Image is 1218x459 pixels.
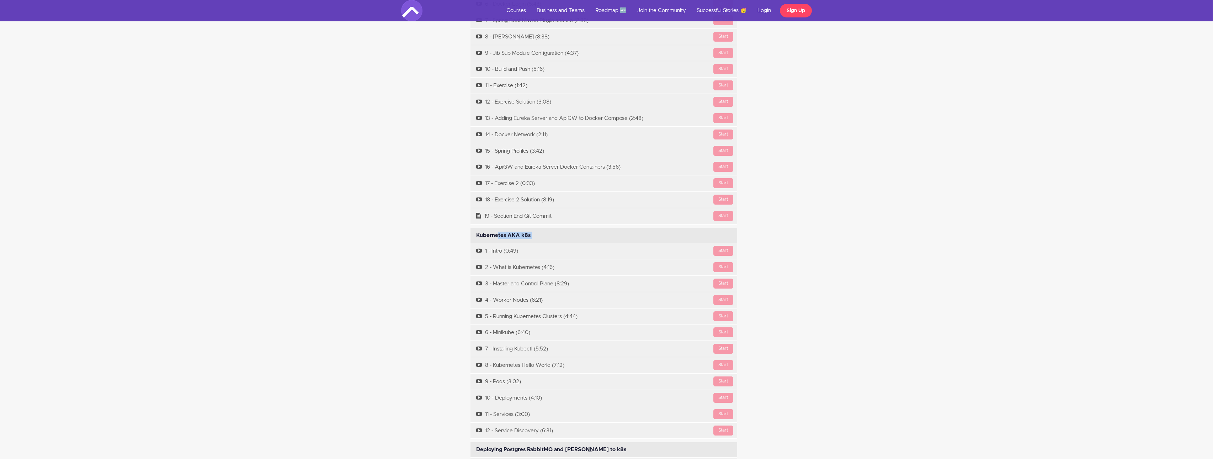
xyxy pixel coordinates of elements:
div: Deploying Postgres RabbitMQ and [PERSON_NAME] to k8s [470,442,737,457]
a: Start2 - What is Kubernetes (4:16) [470,259,737,275]
a: Start10 - Deployments (4:10) [470,390,737,406]
div: Start [713,295,733,305]
a: Start1 - Intro (0:49) [470,243,737,259]
a: Start16 - ApiGW and Eureka Server Docker Containers (3:56) [470,159,737,175]
div: Kubernetes AKA k8s [470,228,737,243]
div: Start [713,279,733,289]
a: Start9 - Jib Sub Module Configuration (4:37) [470,45,737,61]
div: Start [713,113,733,123]
div: Start [713,211,733,221]
div: Start [713,426,733,436]
div: Start [713,262,733,272]
div: Start [713,48,733,58]
a: Start12 - Service Discovery (6:31) [470,423,737,439]
a: Start4 - Worker Nodes (6:21) [470,292,737,308]
a: Start11 - Exercise (1:42) [470,78,737,94]
div: Start [713,376,733,386]
a: Start13 - Adding Eureka Server and ApiGW to Docker Compose (2:48) [470,110,737,126]
div: Start [713,97,733,107]
a: Start7 - Installing Kubectl (5:52) [470,341,737,357]
div: Start [713,246,733,256]
a: Start11 - Services (3:00) [470,406,737,422]
div: Start [713,409,733,419]
a: Start8 - [PERSON_NAME] (8:38) [470,29,737,45]
a: Start12 - Exercise Solution (3:08) [470,94,737,110]
div: Start [713,80,733,90]
div: Start [713,178,733,188]
a: Sign Up [780,4,812,17]
div: Start [713,360,733,370]
a: Start19 - Section End Git Commit [470,208,737,224]
a: Start9 - Pods (3:02) [470,374,737,390]
a: Start10 - Build and Push (5:16) [470,61,737,77]
a: Start15 - Spring Profiles (3:42) [470,143,737,159]
div: Start [713,64,733,74]
div: Start [713,32,733,42]
div: Start [713,162,733,172]
div: Start [713,344,733,354]
a: Start6 - Minikube (6:40) [470,325,737,341]
div: Start [713,130,733,139]
div: Start [713,393,733,403]
a: Start14 - Docker Network (2:11) [470,127,737,143]
div: Start [713,195,733,205]
div: Start [713,327,733,337]
a: Start18 - Exercise 2 Solution (8:19) [470,192,737,208]
div: Start [713,311,733,321]
a: Start17 - Exercise 2 (0:33) [470,175,737,191]
a: Start5 - Running Kubernetes Clusters (4:44) [470,308,737,325]
div: Start [713,146,733,156]
a: Start8 - Kubernetes Hello World (7:12) [470,357,737,373]
a: Start3 - Master and Control Plane (8:29) [470,276,737,292]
